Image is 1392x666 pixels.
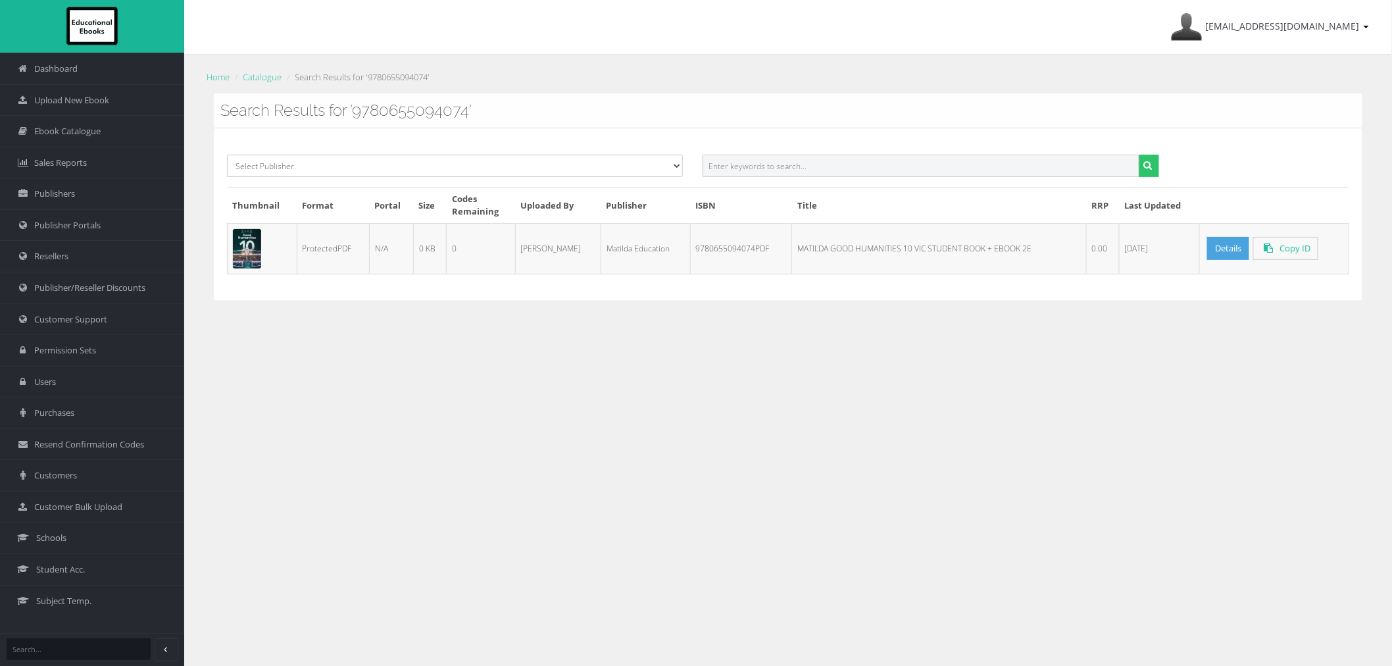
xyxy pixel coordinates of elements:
a: Home [207,71,230,83]
td: MATILDA GOOD HUMANITIES 10 VIC STUDENT BOOK + EBOOK 2E [792,223,1086,274]
td: 9780655094074PDF [690,223,792,274]
span: Purchases [34,407,74,419]
th: Last Updated [1120,188,1200,223]
a: Details [1207,237,1249,260]
th: Size [413,188,446,223]
th: Portal [369,188,413,223]
span: Resellers [34,250,68,263]
span: Dashboard [34,63,78,75]
span: Student Acc. [36,563,85,576]
input: Search... [7,638,151,660]
span: Schools [36,532,66,544]
th: Thumbnail [228,188,297,223]
span: Publishers [34,188,75,200]
td: 0 [447,223,515,274]
img: 8568c395-58fb-456a-98cc-f814bef5e2b6.png [233,229,261,269]
span: Publisher/Reseller Discounts [34,282,145,294]
span: Publisher Portals [34,219,101,232]
td: 0 KB [413,223,446,274]
h3: Search Results for '9780655094074' [220,102,1356,119]
td: 0.00 [1086,223,1119,274]
span: Copy ID [1280,242,1310,254]
td: N/A [369,223,413,274]
span: Ebook Catalogue [34,125,101,138]
td: [DATE] [1120,223,1200,274]
li: Search Results for '9780655094074' [284,70,430,84]
th: Format [297,188,369,223]
th: ISBN [690,188,792,223]
span: Upload New Ebook [34,94,109,107]
span: Sales Reports [34,157,87,169]
span: Customer Bulk Upload [34,501,122,513]
a: Catalogue [243,71,282,83]
td: ProtectedPDF [297,223,369,274]
th: Uploaded By [515,188,601,223]
span: Users [34,376,56,388]
span: Permission Sets [34,344,96,357]
th: Title [792,188,1086,223]
input: Enter keywords to search... [703,155,1139,177]
span: Customers [34,469,77,482]
span: Subject Temp. [36,595,91,607]
td: [PERSON_NAME] [515,223,601,274]
th: Codes Remaining [447,188,515,223]
span: [EMAIL_ADDRESS][DOMAIN_NAME] [1206,20,1360,32]
img: Avatar [1171,11,1203,43]
a: Click to copy to clipboard. [1253,237,1318,260]
span: Customer Support [34,313,107,326]
td: Matilda Education [601,223,690,274]
span: Resend Confirmation Codes [34,438,144,451]
th: RRP [1086,188,1119,223]
th: Publisher [601,188,690,223]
